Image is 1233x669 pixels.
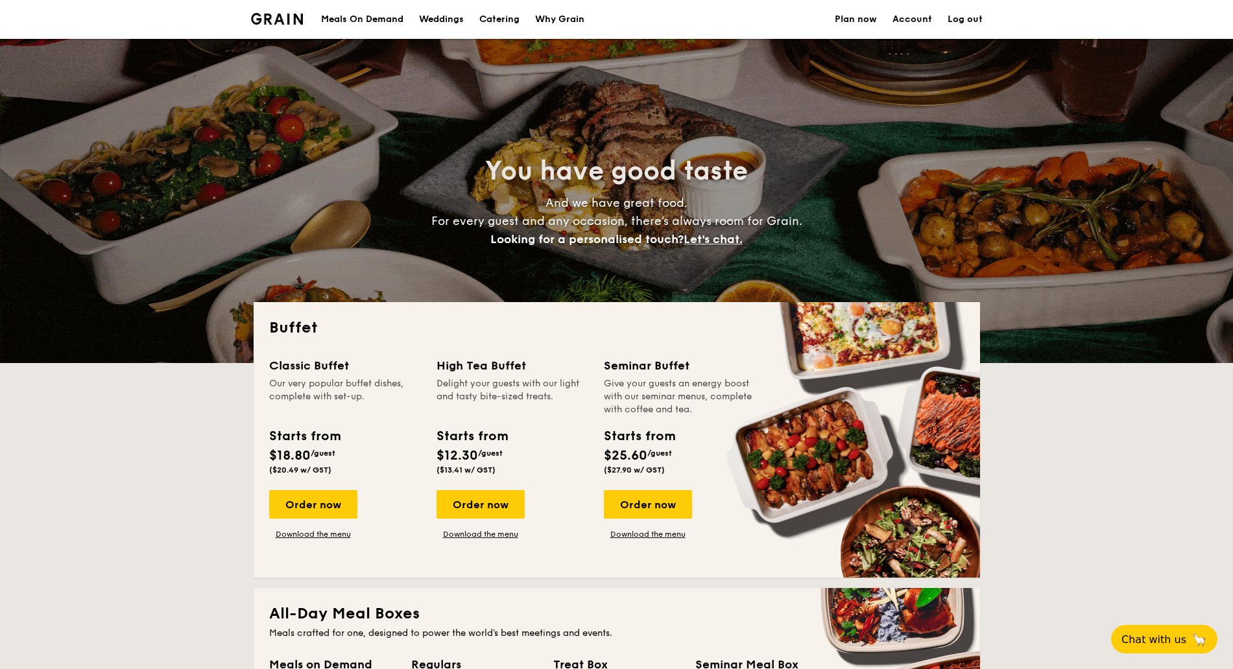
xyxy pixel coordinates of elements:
span: $12.30 [437,448,478,464]
span: You have good taste [485,156,748,187]
img: Grain [251,13,304,25]
div: Starts from [604,427,675,446]
a: Download the menu [269,529,357,539]
div: High Tea Buffet [437,357,588,375]
a: Logotype [251,13,304,25]
span: Chat with us [1121,633,1186,646]
button: Chat with us🦙 [1111,625,1217,653]
a: Download the menu [437,529,525,539]
span: /guest [647,449,672,458]
span: ($20.49 w/ GST) [269,465,331,475]
div: Classic Buffet [269,357,421,375]
div: Order now [437,490,525,519]
span: ($13.41 w/ GST) [437,465,496,475]
span: Looking for a personalised touch? [490,232,684,246]
h2: Buffet [269,318,964,338]
span: $18.80 [269,448,311,464]
span: And we have great food. For every guest and any occasion, there’s always room for Grain. [431,196,802,246]
div: Give your guests an energy boost with our seminar menus, complete with coffee and tea. [604,377,756,416]
div: Order now [604,490,692,519]
span: $25.60 [604,448,647,464]
span: 🦙 [1191,632,1207,647]
span: /guest [311,449,335,458]
a: Download the menu [604,529,692,539]
span: /guest [478,449,503,458]
div: Starts from [437,427,507,446]
div: Delight your guests with our light and tasty bite-sized treats. [437,377,588,416]
div: Meals crafted for one, designed to power the world's best meetings and events. [269,627,964,640]
span: Let's chat. [684,232,743,246]
span: ($27.90 w/ GST) [604,465,665,475]
h2: All-Day Meal Boxes [269,604,964,624]
div: Order now [269,490,357,519]
div: Our very popular buffet dishes, complete with set-up. [269,377,421,416]
div: Starts from [269,427,340,446]
div: Seminar Buffet [604,357,756,375]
